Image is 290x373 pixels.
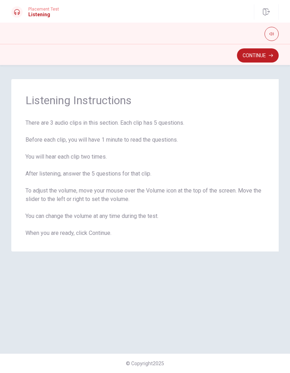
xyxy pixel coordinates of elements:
[126,361,164,366] span: © Copyright 2025
[25,119,265,237] span: There are 3 audio clips in this section. Each clip has 5 questions. Before each clip, you will ha...
[28,7,59,12] span: Placement Test
[237,48,279,63] button: Continue
[25,93,265,107] span: Listening Instructions
[28,12,59,17] h1: Listening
